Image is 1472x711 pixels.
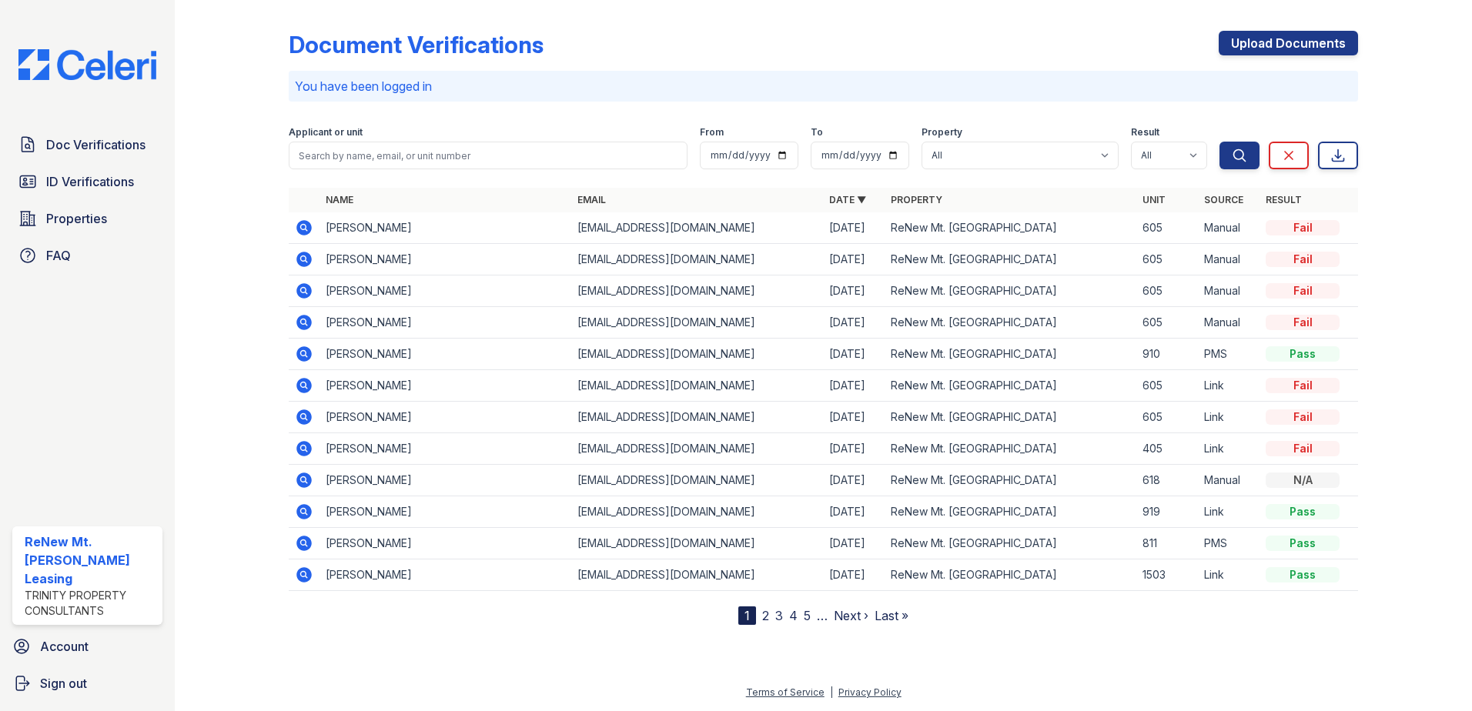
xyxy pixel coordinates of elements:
[571,212,823,244] td: [EMAIL_ADDRESS][DOMAIN_NAME]
[738,606,756,625] div: 1
[1266,567,1340,582] div: Pass
[571,244,823,275] td: [EMAIL_ADDRESS][DOMAIN_NAME]
[1198,212,1260,244] td: Manual
[1136,212,1198,244] td: 605
[1142,194,1166,205] a: Unit
[885,559,1136,591] td: ReNew Mt. [GEOGRAPHIC_DATA]
[1266,441,1340,456] div: Fail
[885,528,1136,559] td: ReNew Mt. [GEOGRAPHIC_DATA]
[1136,339,1198,370] td: 910
[838,686,902,698] a: Privacy Policy
[1198,244,1260,275] td: Manual
[1266,220,1340,235] div: Fail
[830,686,833,698] div: |
[1266,472,1340,488] div: N/A
[811,126,823,139] label: To
[1136,307,1198,339] td: 605
[289,126,363,139] label: Applicant or unit
[823,370,885,402] td: [DATE]
[1136,402,1198,433] td: 605
[6,49,169,80] img: CE_Logo_Blue-a8612792a0a2168367f1c8372b55b34899dd931a85d93a1a3d3e32e68fde9ad4.png
[1219,31,1358,55] a: Upload Documents
[1131,126,1159,139] label: Result
[1136,244,1198,275] td: 605
[823,496,885,528] td: [DATE]
[1136,370,1198,402] td: 605
[571,528,823,559] td: [EMAIL_ADDRESS][DOMAIN_NAME]
[46,135,146,154] span: Doc Verifications
[823,433,885,465] td: [DATE]
[6,631,169,662] a: Account
[571,559,823,591] td: [EMAIL_ADDRESS][DOMAIN_NAME]
[12,240,162,271] a: FAQ
[571,307,823,339] td: [EMAIL_ADDRESS][DOMAIN_NAME]
[571,370,823,402] td: [EMAIL_ADDRESS][DOMAIN_NAME]
[319,402,571,433] td: [PERSON_NAME]
[1198,528,1260,559] td: PMS
[326,194,353,205] a: Name
[46,172,134,191] span: ID Verifications
[1136,559,1198,591] td: 1503
[1198,465,1260,496] td: Manual
[885,402,1136,433] td: ReNew Mt. [GEOGRAPHIC_DATA]
[823,465,885,496] td: [DATE]
[885,307,1136,339] td: ReNew Mt. [GEOGRAPHIC_DATA]
[571,275,823,307] td: [EMAIL_ADDRESS][DOMAIN_NAME]
[289,142,687,169] input: Search by name, email, or unit number
[823,402,885,433] td: [DATE]
[1266,378,1340,393] div: Fail
[319,244,571,275] td: [PERSON_NAME]
[1136,528,1198,559] td: 811
[319,465,571,496] td: [PERSON_NAME]
[829,194,866,205] a: Date ▼
[25,532,156,588] div: ReNew Mt. [PERSON_NAME] Leasing
[571,339,823,370] td: [EMAIL_ADDRESS][DOMAIN_NAME]
[289,31,544,58] div: Document Verifications
[775,608,783,623] a: 3
[25,588,156,619] div: Trinity Property Consultants
[40,637,89,656] span: Account
[1266,504,1340,519] div: Pass
[1204,194,1243,205] a: Source
[885,275,1136,307] td: ReNew Mt. [GEOGRAPHIC_DATA]
[823,528,885,559] td: [DATE]
[1198,559,1260,591] td: Link
[1266,536,1340,551] div: Pass
[823,275,885,307] td: [DATE]
[1136,433,1198,465] td: 405
[295,77,1352,95] p: You have been logged in
[319,339,571,370] td: [PERSON_NAME]
[46,209,107,228] span: Properties
[1136,496,1198,528] td: 919
[319,275,571,307] td: [PERSON_NAME]
[319,370,571,402] td: [PERSON_NAME]
[1198,402,1260,433] td: Link
[571,465,823,496] td: [EMAIL_ADDRESS][DOMAIN_NAME]
[1136,275,1198,307] td: 605
[12,203,162,234] a: Properties
[1266,283,1340,299] div: Fail
[577,194,606,205] a: Email
[12,166,162,197] a: ID Verifications
[571,402,823,433] td: [EMAIL_ADDRESS][DOMAIN_NAME]
[1266,252,1340,267] div: Fail
[875,608,908,623] a: Last »
[885,339,1136,370] td: ReNew Mt. [GEOGRAPHIC_DATA]
[1266,315,1340,330] div: Fail
[1198,433,1260,465] td: Link
[1266,409,1340,425] div: Fail
[6,668,169,699] a: Sign out
[885,212,1136,244] td: ReNew Mt. [GEOGRAPHIC_DATA]
[571,433,823,465] td: [EMAIL_ADDRESS][DOMAIN_NAME]
[1198,307,1260,339] td: Manual
[804,608,811,623] a: 5
[746,686,825,698] a: Terms of Service
[319,528,571,559] td: [PERSON_NAME]
[1266,346,1340,362] div: Pass
[834,608,868,623] a: Next ›
[1198,496,1260,528] td: Link
[823,559,885,591] td: [DATE]
[762,608,769,623] a: 2
[1198,275,1260,307] td: Manual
